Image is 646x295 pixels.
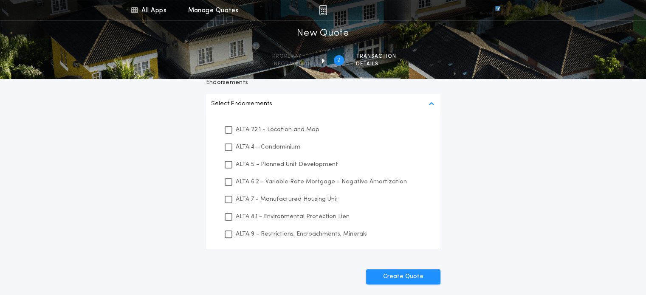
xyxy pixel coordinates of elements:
[236,143,300,152] p: ALTA 4 - Condominium
[480,6,515,14] img: vs-icon
[319,5,327,15] img: img
[272,61,312,67] span: information
[206,94,440,114] button: Select Endorsements
[236,230,367,239] p: ALTA 9 - Restrictions, Encroachments, Minerals
[366,269,440,284] button: Create Quote
[211,99,272,109] p: Select Endorsements
[236,160,338,169] p: ALTA 5 - Planned Unit Development
[206,79,440,87] p: Endorsements
[236,177,407,186] p: ALTA 6.2 - Variable Rate Mortgage - Negative Amortization
[272,53,312,60] span: Property
[206,114,440,250] ul: Select Endorsements
[356,61,396,67] span: details
[236,195,339,204] p: ALTA 7 - Manufactured Housing Unit
[236,212,350,221] p: ALTA 8.1 - Environmental Protection Lien
[236,125,319,134] p: ALTA 22.1 - Location and Map
[356,53,396,60] span: Transaction
[297,27,349,40] h1: New Quote
[337,57,340,64] h2: 2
